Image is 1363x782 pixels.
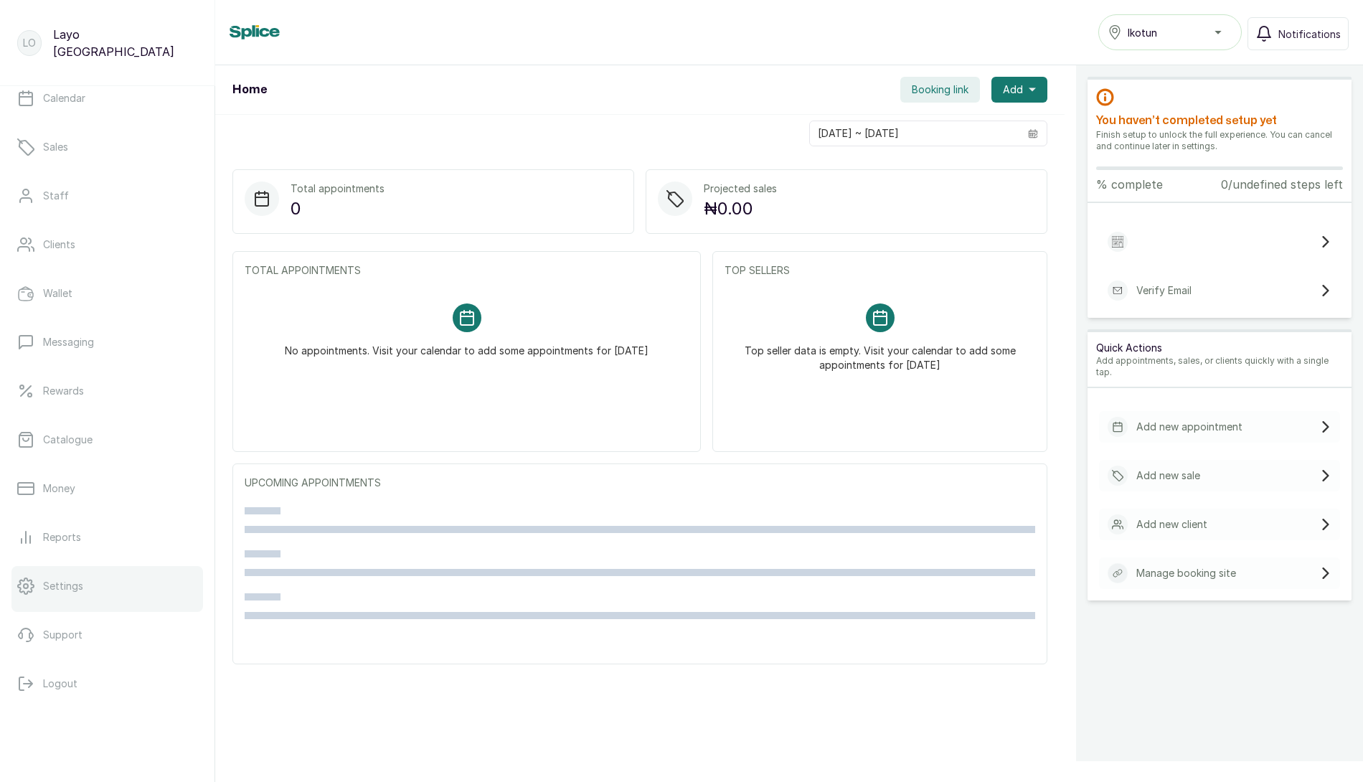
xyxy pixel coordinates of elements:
a: Calendar [11,78,203,118]
a: Clients [11,225,203,265]
a: Sales [11,127,203,167]
a: Money [11,468,203,509]
a: Support [11,615,203,655]
p: Catalogue [43,433,93,447]
p: Verify Email [1136,283,1192,298]
p: Add appointments, sales, or clients quickly with a single tap. [1096,355,1343,378]
a: Rewards [11,371,203,411]
p: Logout [43,677,77,691]
p: Add new appointment [1136,420,1242,434]
button: Add [991,77,1047,103]
p: Rewards [43,384,84,398]
p: Finish setup to unlock the full experience. You can cancel and continue later in settings. [1096,129,1343,152]
h2: You haven’t completed setup yet [1096,112,1343,129]
button: Booking link [900,77,980,103]
p: UPCOMING APPOINTMENTS [245,476,1035,490]
a: Wallet [11,273,203,314]
a: Catalogue [11,420,203,460]
p: LO [23,36,36,50]
p: Add new client [1136,517,1207,532]
p: Reports [43,530,81,545]
p: Quick Actions [1096,341,1343,355]
button: Logout [11,664,203,704]
p: 0/undefined steps left [1221,176,1343,193]
p: TOTAL APPOINTMENTS [245,263,689,278]
p: % complete [1096,176,1163,193]
p: Staff [43,189,69,203]
p: Clients [43,237,75,252]
p: Wallet [43,286,72,301]
p: Total appointments [291,182,385,196]
p: 0 [291,196,385,222]
p: TOP SELLERS [725,263,1035,278]
p: Add new sale [1136,468,1200,483]
a: Messaging [11,322,203,362]
h1: Home [232,81,267,98]
p: No appointments. Visit your calendar to add some appointments for [DATE] [285,332,649,358]
a: Settings [11,566,203,606]
p: Messaging [43,335,94,349]
button: Ikotun [1098,14,1242,50]
span: Ikotun [1128,25,1157,40]
a: Reports [11,517,203,557]
p: Sales [43,140,68,154]
p: Support [43,628,82,642]
button: Notifications [1248,17,1349,50]
p: Manage booking site [1136,566,1236,580]
input: Select date [810,121,1019,146]
p: Calendar [43,91,85,105]
p: Money [43,481,75,496]
p: Projected sales [704,182,777,196]
p: ₦0.00 [704,196,777,222]
a: Staff [11,176,203,216]
p: Settings [43,579,83,593]
p: Layo [GEOGRAPHIC_DATA] [53,26,197,60]
span: Add [1003,83,1023,97]
span: Booking link [912,83,968,97]
svg: calendar [1028,128,1038,138]
span: Notifications [1278,27,1341,42]
p: Top seller data is empty. Visit your calendar to add some appointments for [DATE] [742,332,1018,372]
